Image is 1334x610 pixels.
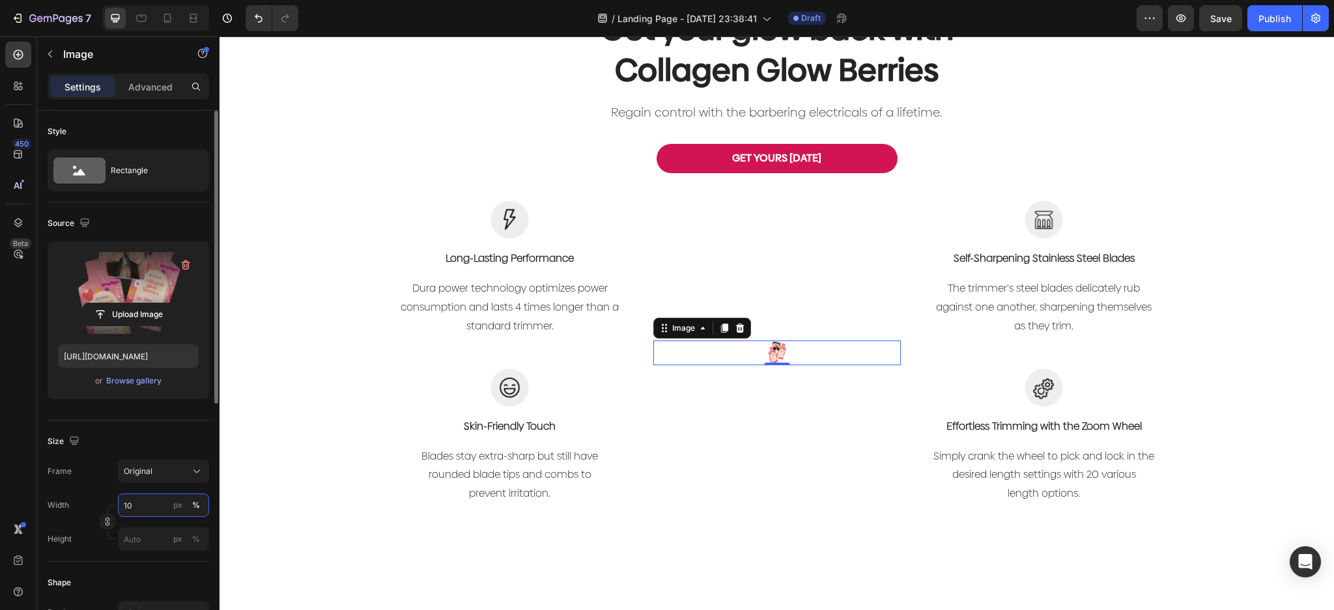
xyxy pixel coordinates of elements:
button: Save [1199,5,1242,31]
div: Open Intercom Messenger [1290,546,1321,577]
div: % [192,499,200,511]
div: Publish [1258,12,1291,25]
p: Skin-Friendly Touch [168,382,413,398]
button: px [188,497,204,513]
p: Blades stay extra-sharp but still have rounded blade tips and combs to prevent irritation. [168,411,413,467]
div: Shape [48,577,71,589]
span: or [95,373,103,389]
p: 7 [85,10,91,26]
p: Settings [64,80,101,94]
div: px [173,499,182,511]
div: Image [450,286,478,298]
button: <p><strong>GET YOURS TODAY&nbsp;</strong></p> [437,107,678,137]
div: Browse gallery [106,375,162,387]
span: Original [124,465,152,477]
span: / [612,12,615,25]
img: gempages_574635138369979167-be0b697b-19ba-4e64-82f2-95da59f7835f.png [545,304,570,329]
button: Original [118,460,209,483]
span: Save [1210,13,1232,24]
div: % [192,533,200,545]
div: Undo/Redo [246,5,298,31]
div: Source [48,215,92,232]
span: Draft [801,12,821,24]
button: Publish [1247,5,1302,31]
p: Advanced [128,80,173,94]
p: Image [63,46,174,62]
p: Regain control with the barbering electricals of a lifetime. [315,67,800,86]
label: Width [48,499,69,511]
div: 450 [12,139,31,149]
button: Upload Image [83,303,174,326]
input: https://example.com/image.jpg [58,344,199,368]
div: Beta [10,238,31,249]
input: px% [118,493,209,517]
button: Browse gallery [106,374,162,387]
button: % [170,531,186,547]
p: Self-Sharpening Stainless Steel Blades [702,214,947,230]
div: Rectangle [111,156,190,186]
strong: GET YOURS [DATE] [513,114,602,129]
button: px [188,531,204,547]
iframe: Design area [220,36,1334,610]
p: Long-Lasting Performance [168,214,413,230]
button: 7 [5,5,97,31]
label: Frame [48,465,72,477]
button: % [170,497,186,513]
div: px [173,533,182,545]
input: px% [118,527,209,551]
p: Effortless Trimming with the Zoom Wheel [702,382,947,398]
p: The trimmer's steel blades delicately rub against one another, sharpening themselves as they trim. [702,243,947,299]
p: Dura power technology optimizes power consumption and lasts 4 times longer than a standard trimmer. [168,243,413,299]
span: Landing Page - [DATE] 23:38:41 [617,12,757,25]
p: Simply crank the wheel to pick and lock in the desired length settings with 20 various length opt... [702,411,947,467]
label: Height [48,533,72,545]
div: Size [48,433,82,451]
div: Style [48,126,66,137]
